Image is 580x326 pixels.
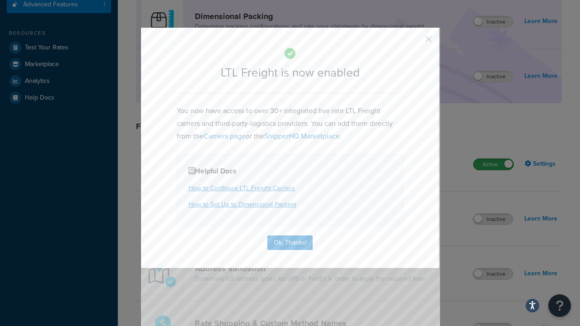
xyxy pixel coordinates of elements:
[188,200,296,209] a: How to Set Up to Dimensional Packing
[203,131,246,141] a: Carriers page
[177,105,403,143] p: You now have access to over 30+ integrated live rate LTL Freight carriers and third-party-logisti...
[177,66,403,79] h2: LTL Freight is now enabled
[188,166,391,177] h4: Helpful Docs
[267,235,313,250] button: Ok, Thanks!
[188,183,295,193] a: How to Configure LTL Freight Carriers
[264,131,340,141] a: ShipperHQ Marketplace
